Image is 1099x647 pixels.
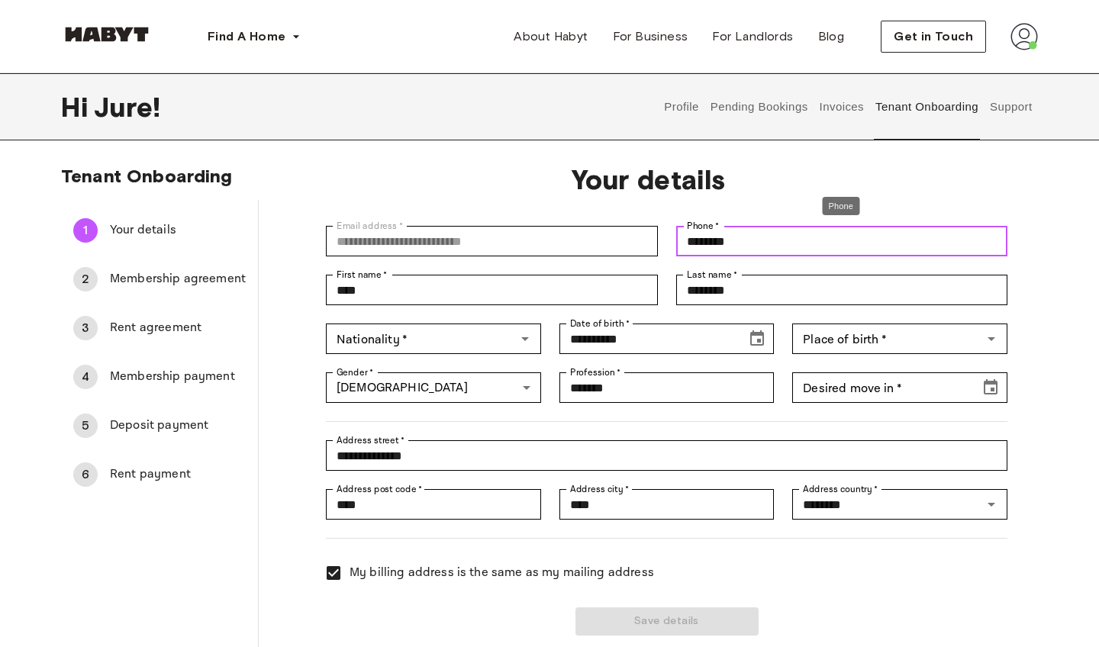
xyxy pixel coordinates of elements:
[676,275,1007,305] div: Last name
[337,268,388,282] label: First name
[326,489,541,520] div: Address post code
[110,221,246,240] span: Your details
[894,27,973,46] span: Get in Touch
[61,212,258,249] div: 1Your details
[326,226,657,256] div: Email address
[988,73,1034,140] button: Support
[61,456,258,493] div: 6Rent payment
[659,73,1038,140] div: user profile tabs
[208,27,285,46] span: Find A Home
[61,310,258,346] div: 3Rent agreement
[662,73,701,140] button: Profile
[110,270,246,288] span: Membership agreement
[981,328,1002,349] button: Open
[73,218,98,243] div: 1
[337,482,422,496] label: Address post code
[61,27,153,42] img: Habyt
[700,21,805,52] a: For Landlords
[61,359,258,395] div: 4Membership payment
[742,323,772,354] button: Choose date, selected date is May 18, 2005
[708,73,810,140] button: Pending Bookings
[61,91,94,123] span: Hi
[326,440,1007,471] div: Address street
[73,414,98,438] div: 5
[337,433,405,447] label: Address street
[981,494,1002,515] button: Open
[687,268,738,282] label: Last name
[975,372,1006,403] button: Choose date
[712,27,793,46] span: For Landlords
[570,482,629,496] label: Address city
[110,319,246,337] span: Rent agreement
[817,73,865,140] button: Invoices
[73,316,98,340] div: 3
[73,365,98,389] div: 4
[514,328,536,349] button: Open
[559,372,775,403] div: Profession
[350,564,654,582] span: My billing address is the same as my mailing address
[110,465,246,484] span: Rent payment
[337,365,373,379] label: Gender
[806,21,857,52] a: Blog
[1010,23,1038,50] img: avatar
[195,21,313,52] button: Find A Home
[881,21,986,53] button: Get in Touch
[874,73,981,140] button: Tenant Onboarding
[559,489,775,520] div: Address city
[613,27,688,46] span: For Business
[803,482,878,496] label: Address country
[570,317,630,330] label: Date of birth
[110,368,246,386] span: Membership payment
[73,267,98,291] div: 2
[818,27,845,46] span: Blog
[326,372,541,403] div: [DEMOGRAPHIC_DATA]
[61,261,258,298] div: 2Membership agreement
[501,21,600,52] a: About Habyt
[61,165,233,187] span: Tenant Onboarding
[823,197,860,216] div: Phone
[687,219,720,233] label: Phone
[676,226,1007,256] div: Phone
[570,365,621,379] label: Profession
[326,275,657,305] div: First name
[61,407,258,444] div: 5Deposit payment
[514,27,588,46] span: About Habyt
[601,21,701,52] a: For Business
[337,219,403,233] label: Email address
[110,417,246,435] span: Deposit payment
[94,91,160,123] span: Jure !
[308,163,989,195] span: Your details
[73,462,98,487] div: 6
